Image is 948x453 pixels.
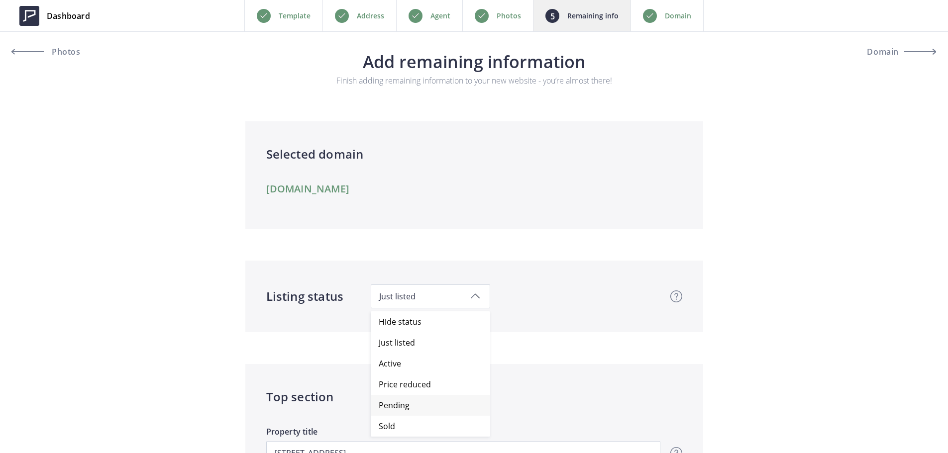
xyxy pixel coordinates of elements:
span: Domain [867,48,899,56]
p: Address [357,10,384,22]
p: Remaining info [567,10,619,22]
p: Photos [497,10,521,22]
span: Pending [379,400,410,411]
span: Just listed [379,291,482,302]
label: Property title [266,426,660,441]
p: Agent [430,10,450,22]
button: Domain [846,40,936,64]
h4: Top section [266,388,682,406]
a: [DOMAIN_NAME] [266,183,350,195]
span: Sold [379,421,395,432]
span: Dashboard [47,10,90,22]
a: Photos [12,40,102,64]
span: Photos [49,48,81,56]
span: Just listed [379,337,415,348]
a: Dashboard [12,1,98,31]
p: Finish adding remaining information to your new website - you’re almost there! [308,75,640,87]
span: Price reduced [379,379,431,390]
h4: Listing status [266,287,344,305]
p: Template [279,10,311,22]
h3: Add remaining information [134,53,815,71]
h4: Selected domain [266,145,682,163]
p: Domain [665,10,691,22]
span: Active [379,358,401,369]
img: question [670,290,682,302]
span: Hide status [379,316,421,327]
